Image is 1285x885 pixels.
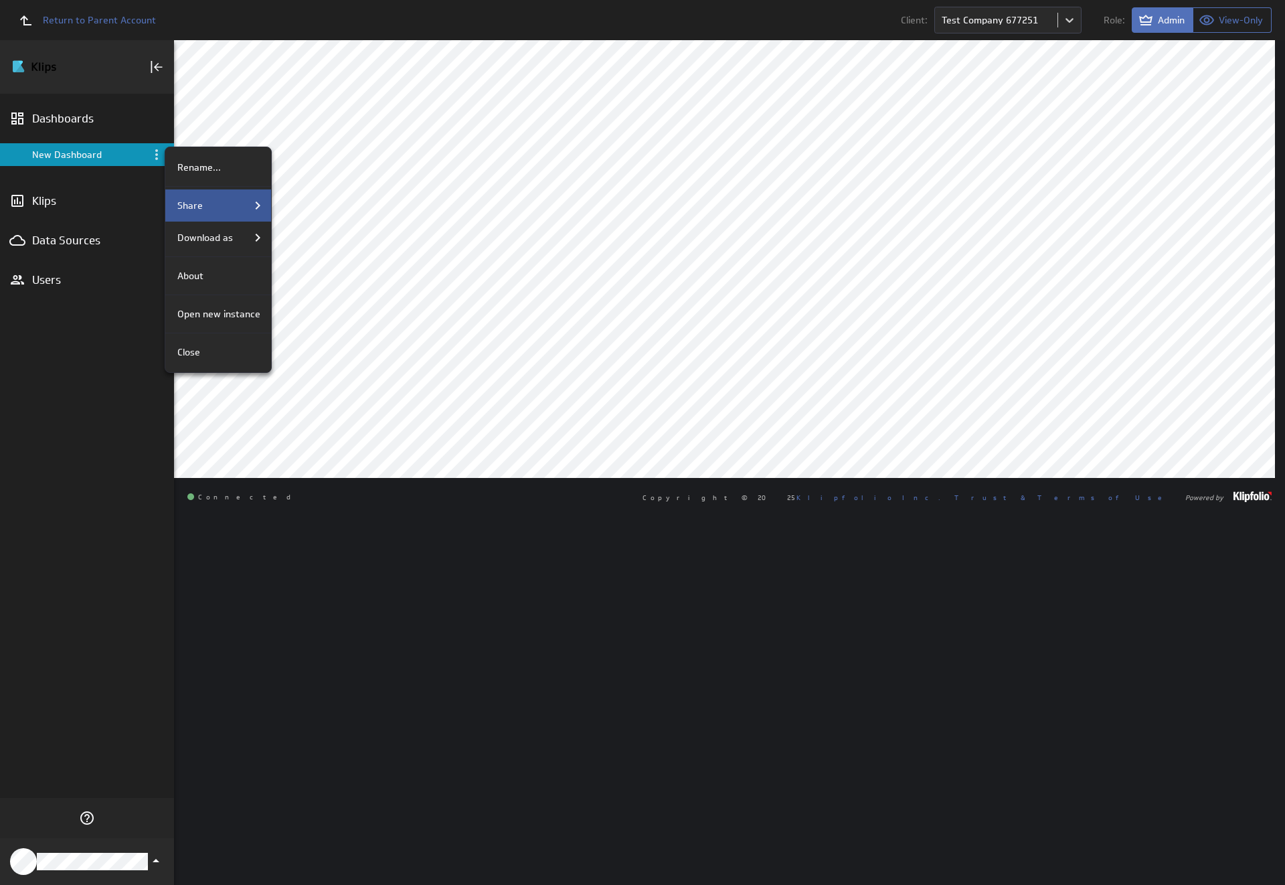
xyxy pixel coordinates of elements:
div: Share [165,189,271,222]
div: About [165,260,271,292]
div: Open new instance [165,298,271,330]
div: Download as [165,222,271,254]
p: Share [177,199,203,213]
p: Open new instance [177,307,260,321]
p: Download as [177,231,233,245]
p: Close [177,345,200,359]
p: Rename... [177,161,221,175]
div: Close [165,336,271,368]
p: About [177,269,203,283]
div: Rename... [165,151,271,183]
